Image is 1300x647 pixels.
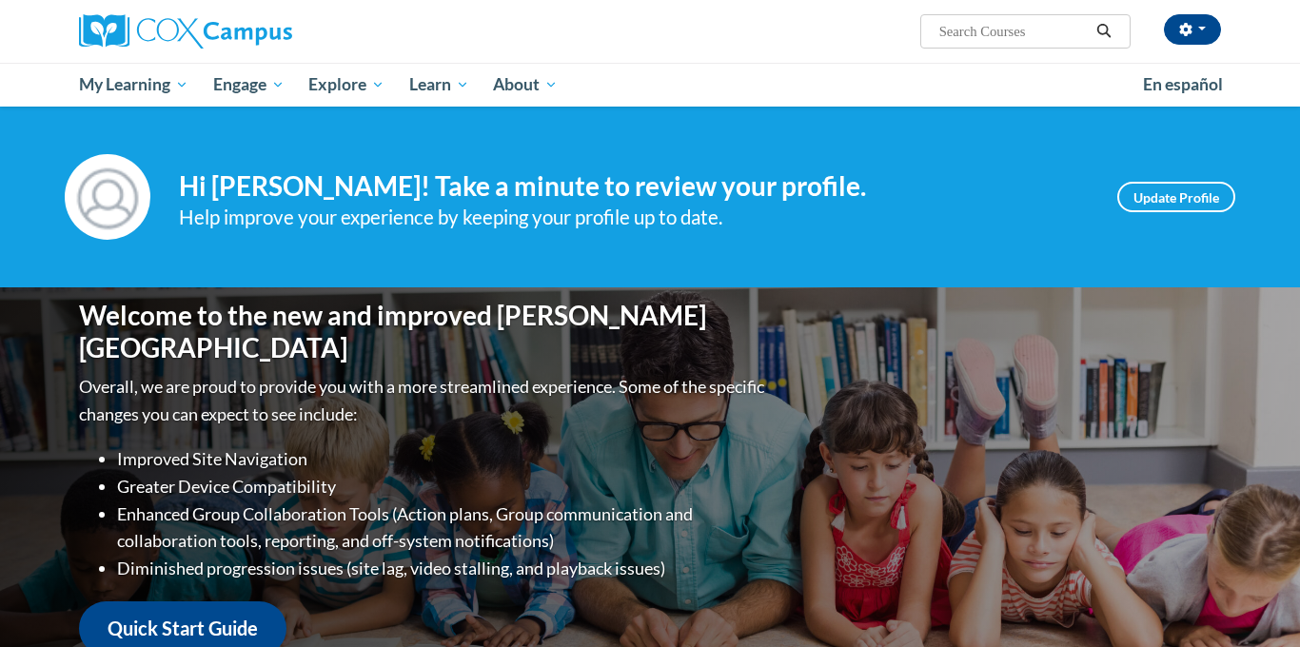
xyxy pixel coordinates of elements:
[1090,20,1118,43] button: Search
[937,20,1090,43] input: Search Courses
[296,63,397,107] a: Explore
[117,473,769,500] li: Greater Device Compatibility
[409,73,469,96] span: Learn
[213,73,285,96] span: Engage
[1143,74,1223,94] span: En español
[79,300,769,363] h1: Welcome to the new and improved [PERSON_NAME][GEOGRAPHIC_DATA]
[179,170,1089,203] h4: Hi [PERSON_NAME]! Take a minute to review your profile.
[397,63,482,107] a: Learn
[308,73,384,96] span: Explore
[117,555,769,582] li: Diminished progression issues (site lag, video stalling, and playback issues)
[117,500,769,556] li: Enhanced Group Collaboration Tools (Action plans, Group communication and collaboration tools, re...
[1164,14,1221,45] button: Account Settings
[493,73,558,96] span: About
[1131,65,1235,105] a: En español
[79,373,769,428] p: Overall, we are proud to provide you with a more streamlined experience. Some of the specific cha...
[201,63,297,107] a: Engage
[1117,182,1235,212] a: Update Profile
[179,202,1089,233] div: Help improve your experience by keeping your profile up to date.
[79,14,441,49] a: Cox Campus
[79,14,292,49] img: Cox Campus
[67,63,201,107] a: My Learning
[117,445,769,473] li: Improved Site Navigation
[1224,571,1285,632] iframe: Button to launch messaging window
[79,73,188,96] span: My Learning
[482,63,571,107] a: About
[50,63,1250,107] div: Main menu
[65,154,150,240] img: Profile Image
